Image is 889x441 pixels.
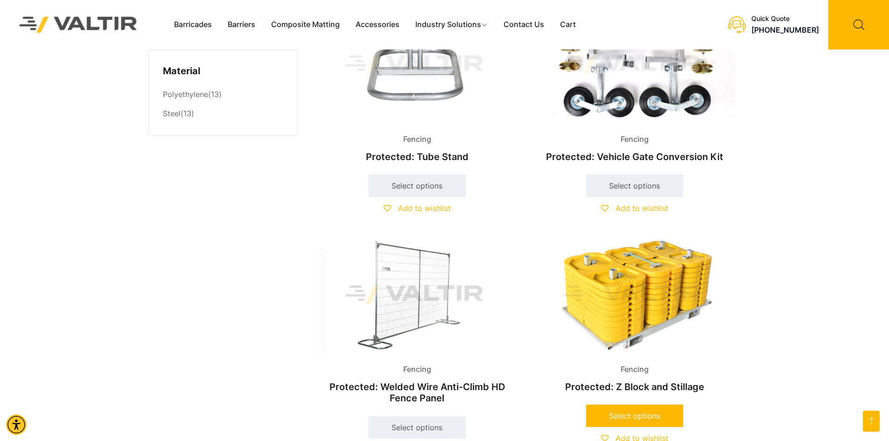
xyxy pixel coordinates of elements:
a: Steel [163,109,181,118]
img: Fencing [316,234,518,355]
a: FencingProtected: Tube Stand [316,4,518,167]
a: FencingProtected: Z Block and Stillage [534,234,735,397]
a: Industry Solutions [407,18,496,32]
a: Contact Us [496,18,552,32]
a: Accessories [348,18,407,32]
a: Polyethylene [163,90,208,99]
h2: Protected: Z Block and Stillage [534,377,735,397]
a: FencingProtected: Welded Wire Anti-Climb HD Fence Panel [316,234,518,408]
a: Select options for “Tube Stand” [369,175,466,197]
div: Quick Quote [751,15,819,23]
span: Fencing [396,363,438,377]
a: FencingProtected: Vehicle Gate Conversion Kit [534,4,735,167]
a: Cart [552,18,584,32]
span: Fencing [614,363,656,377]
img: Valtir Rentals [7,4,150,45]
a: Select options for “Vehicle Gate Conversion Kit” [586,175,683,197]
li: (13) [163,85,283,105]
li: (13) [163,105,283,121]
img: Fencing [316,4,518,125]
h2: Protected: Welded Wire Anti-Climb HD Fence Panel [316,377,518,408]
div: Accessibility Menu [6,414,27,435]
a: Open this option [863,411,880,432]
a: call (888) 496-3625 [751,25,819,35]
img: Fencing [534,234,735,355]
a: Add to wishlist [601,203,668,213]
a: Barriers [220,18,263,32]
h2: Protected: Vehicle Gate Conversion Kit [534,147,735,167]
a: Select options for “Welded Wire Anti-Climb HD Fence Panel” [369,416,466,439]
span: Add to wishlist [398,203,451,213]
span: Fencing [396,133,438,147]
h4: Material [163,64,283,78]
a: Select options for “Z Block and Stillage” [586,405,683,427]
a: Add to wishlist [384,203,451,213]
span: Add to wishlist [616,203,668,213]
span: Fencing [614,133,656,147]
a: Barricades [166,18,220,32]
img: Fencing [534,4,735,125]
a: Composite Matting [263,18,348,32]
h2: Protected: Tube Stand [316,147,518,167]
